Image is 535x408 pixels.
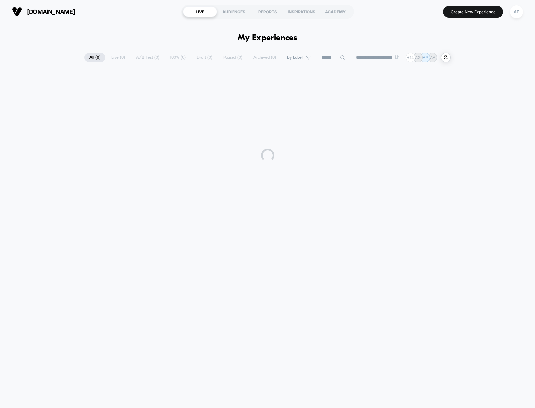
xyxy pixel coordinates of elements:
p: AG [415,55,421,60]
img: Visually logo [12,7,22,17]
div: INSPIRATIONS [285,6,318,17]
div: REPORTS [251,6,285,17]
button: AP [508,5,525,19]
button: Create New Experience [443,6,503,18]
button: [DOMAIN_NAME] [10,6,77,17]
span: [DOMAIN_NAME] [27,8,75,15]
img: end [395,55,399,59]
div: ACADEMY [318,6,352,17]
p: AP [423,55,428,60]
div: + 14 [406,53,415,62]
div: AUDIENCES [217,6,251,17]
h1: My Experiences [238,33,297,43]
div: AP [510,5,523,18]
p: AA [430,55,435,60]
div: LIVE [183,6,217,17]
span: All ( 0 ) [84,53,105,62]
span: By Label [287,55,303,60]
